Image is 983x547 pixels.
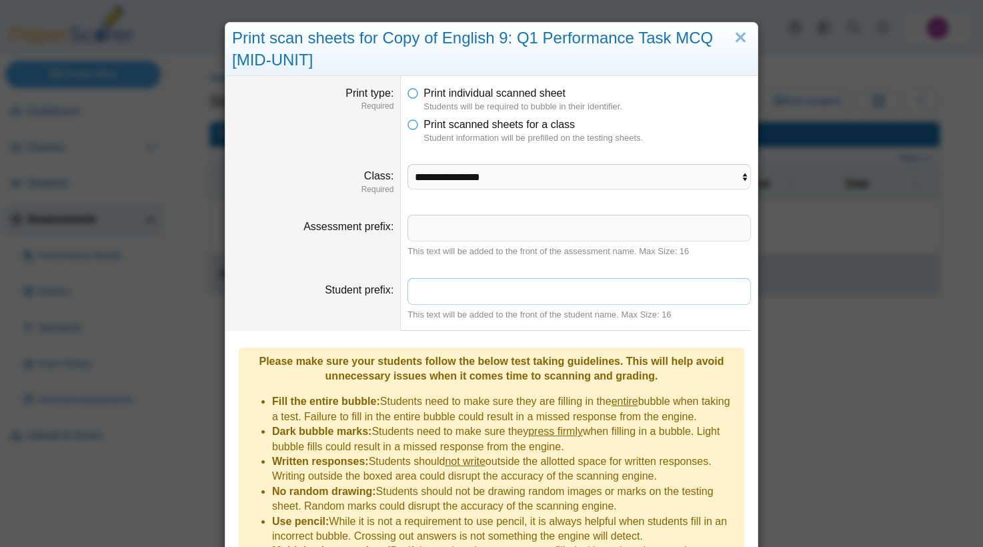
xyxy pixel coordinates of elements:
[225,23,758,76] div: Print scan sheets for Copy of English 9: Q1 Performance Task MCQ [MID-UNIT]
[364,170,393,181] label: Class
[423,119,575,130] span: Print scanned sheets for a class
[232,184,393,195] dfn: Required
[272,396,380,407] b: Fill the entire bubble:
[272,486,376,497] b: No random drawing:
[345,87,393,99] label: Print type
[272,426,371,437] b: Dark bubble marks:
[303,221,393,232] label: Assessment prefix
[407,245,751,257] div: This text will be added to the front of the assessment name. Max Size: 16
[272,516,329,527] b: Use pencil:
[445,456,485,467] u: not write
[272,514,738,544] li: While it is not a requirement to use pencil, it is always helpful when students fill in an incorr...
[259,356,724,382] b: Please make sure your students follow the below test taking guidelines. This will help avoid unne...
[612,396,638,407] u: entire
[272,394,738,424] li: Students need to make sure they are filling in the bubble when taking a test. Failure to fill in ...
[528,426,583,437] u: press firmly
[730,27,751,49] a: Close
[272,484,738,514] li: Students should not be drawing random images or marks on the testing sheet. Random marks could di...
[423,87,566,99] span: Print individual scanned sheet
[423,132,751,144] dfn: Student information will be prefilled on the testing sheets.
[272,456,369,467] b: Written responses:
[272,424,738,454] li: Students need to make sure they when filling in a bubble. Light bubble fills could result in a mi...
[272,454,738,484] li: Students should outside the allotted space for written responses. Writing outside the boxed area ...
[423,101,751,113] dfn: Students will be required to bubble in their identifier.
[232,101,393,112] dfn: Required
[325,284,393,296] label: Student prefix
[407,309,751,321] div: This text will be added to the front of the student name. Max Size: 16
